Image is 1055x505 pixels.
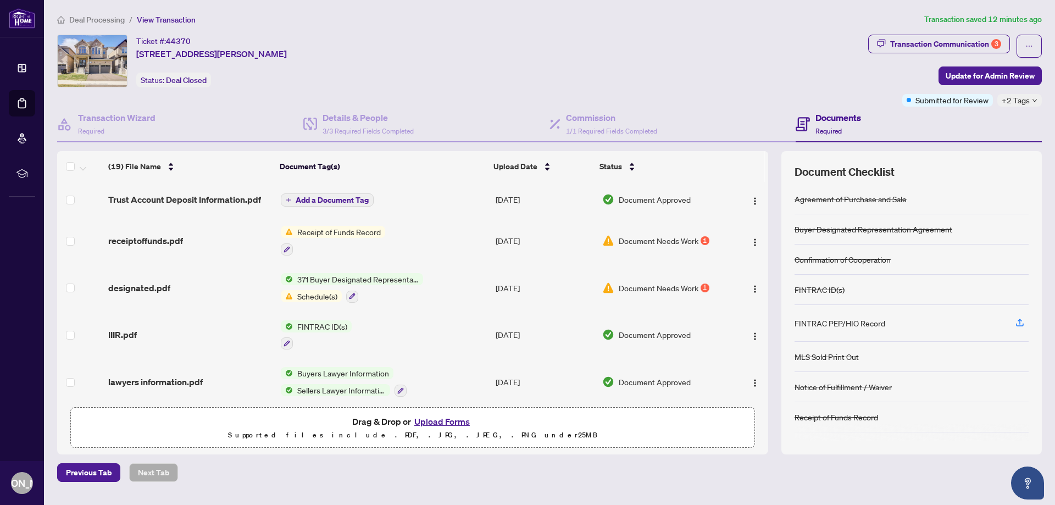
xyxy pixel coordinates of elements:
[69,15,125,25] span: Deal Processing
[293,367,393,379] span: Buyers Lawyer Information
[890,35,1001,53] div: Transaction Communication
[136,73,211,87] div: Status:
[939,66,1042,85] button: Update for Admin Review
[795,223,952,235] div: Buyer Designated Representation Agreement
[619,376,691,388] span: Document Approved
[795,193,907,205] div: Agreement of Purchase and Sale
[129,13,132,26] li: /
[946,67,1035,85] span: Update for Admin Review
[104,151,275,182] th: (19) File Name
[815,127,842,135] span: Required
[602,282,614,294] img: Document Status
[293,320,352,332] span: FINTRAC ID(s)
[746,326,764,343] button: Logo
[293,273,423,285] span: 371 Buyer Designated Representation Agreement - Authority for Purchase or Lease
[619,193,691,206] span: Document Approved
[293,290,342,302] span: Schedule(s)
[751,285,759,293] img: Logo
[795,253,891,265] div: Confirmation of Cooperation
[491,312,598,359] td: [DATE]
[489,151,595,182] th: Upload Date
[293,384,390,396] span: Sellers Lawyer Information
[566,111,657,124] h4: Commission
[491,217,598,264] td: [DATE]
[795,411,878,423] div: Receipt of Funds Record
[746,279,764,297] button: Logo
[129,463,178,482] button: Next Tab
[166,36,191,46] span: 44370
[108,160,161,173] span: (19) File Name
[746,373,764,391] button: Logo
[136,35,191,47] div: Ticket #:
[795,164,895,180] span: Document Checklist
[815,111,861,124] h4: Documents
[1002,94,1030,107] span: +2 Tags
[701,236,709,245] div: 1
[751,238,759,247] img: Logo
[77,429,748,442] p: Supported files include .PDF, .JPG, .JPEG, .PNG under 25 MB
[491,358,598,406] td: [DATE]
[281,273,293,285] img: Status Icon
[286,197,291,203] span: plus
[602,329,614,341] img: Document Status
[602,376,614,388] img: Document Status
[491,264,598,312] td: [DATE]
[293,226,385,238] span: Receipt of Funds Record
[108,375,203,389] span: lawyers information.pdf
[619,235,698,247] span: Document Needs Work
[602,235,614,247] img: Document Status
[281,384,293,396] img: Status Icon
[58,35,127,87] img: IMG-N12215604_1.jpg
[795,284,845,296] div: FINTRAC ID(s)
[281,367,293,379] img: Status Icon
[795,351,859,363] div: MLS Sold Print Out
[701,284,709,292] div: 1
[136,47,287,60] span: [STREET_ADDRESS][PERSON_NAME]
[281,193,374,207] button: Add a Document Tag
[1032,98,1037,103] span: down
[619,282,698,294] span: Document Needs Work
[71,408,754,448] span: Drag & Drop orUpload FormsSupported files include .PDF, .JPG, .JPEG, .PNG under25MB
[915,94,989,106] span: Submitted for Review
[991,39,1001,49] div: 3
[296,196,369,204] span: Add a Document Tag
[281,226,293,238] img: Status Icon
[281,320,293,332] img: Status Icon
[599,160,622,173] span: Status
[108,281,170,295] span: designated.pdf
[868,35,1010,53] button: Transaction Communication3
[751,197,759,206] img: Logo
[491,182,598,217] td: [DATE]
[9,8,35,29] img: logo
[746,232,764,249] button: Logo
[281,320,352,350] button: Status IconFINTRAC ID(s)
[746,191,764,208] button: Logo
[57,463,120,482] button: Previous Tab
[78,111,156,124] h4: Transaction Wizard
[108,328,137,341] span: IIIR.pdf
[281,226,385,256] button: Status IconReceipt of Funds Record
[352,414,473,429] span: Drag & Drop or
[751,379,759,387] img: Logo
[493,160,537,173] span: Upload Date
[108,234,183,247] span: receiptoffunds.pdf
[166,75,207,85] span: Deal Closed
[281,367,407,397] button: Status IconBuyers Lawyer InformationStatus IconSellers Lawyer Information
[281,290,293,302] img: Status Icon
[108,193,261,206] span: Trust Account Deposit Information.pdf
[323,127,414,135] span: 3/3 Required Fields Completed
[595,151,728,182] th: Status
[323,111,414,124] h4: Details & People
[281,273,423,303] button: Status Icon371 Buyer Designated Representation Agreement - Authority for Purchase or LeaseStatus ...
[275,151,490,182] th: Document Tag(s)
[795,317,885,329] div: FINTRAC PEP/HIO Record
[66,464,112,481] span: Previous Tab
[751,332,759,341] img: Logo
[78,127,104,135] span: Required
[619,329,691,341] span: Document Approved
[566,127,657,135] span: 1/1 Required Fields Completed
[924,13,1042,26] article: Transaction saved 12 minutes ago
[57,16,65,24] span: home
[411,414,473,429] button: Upload Forms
